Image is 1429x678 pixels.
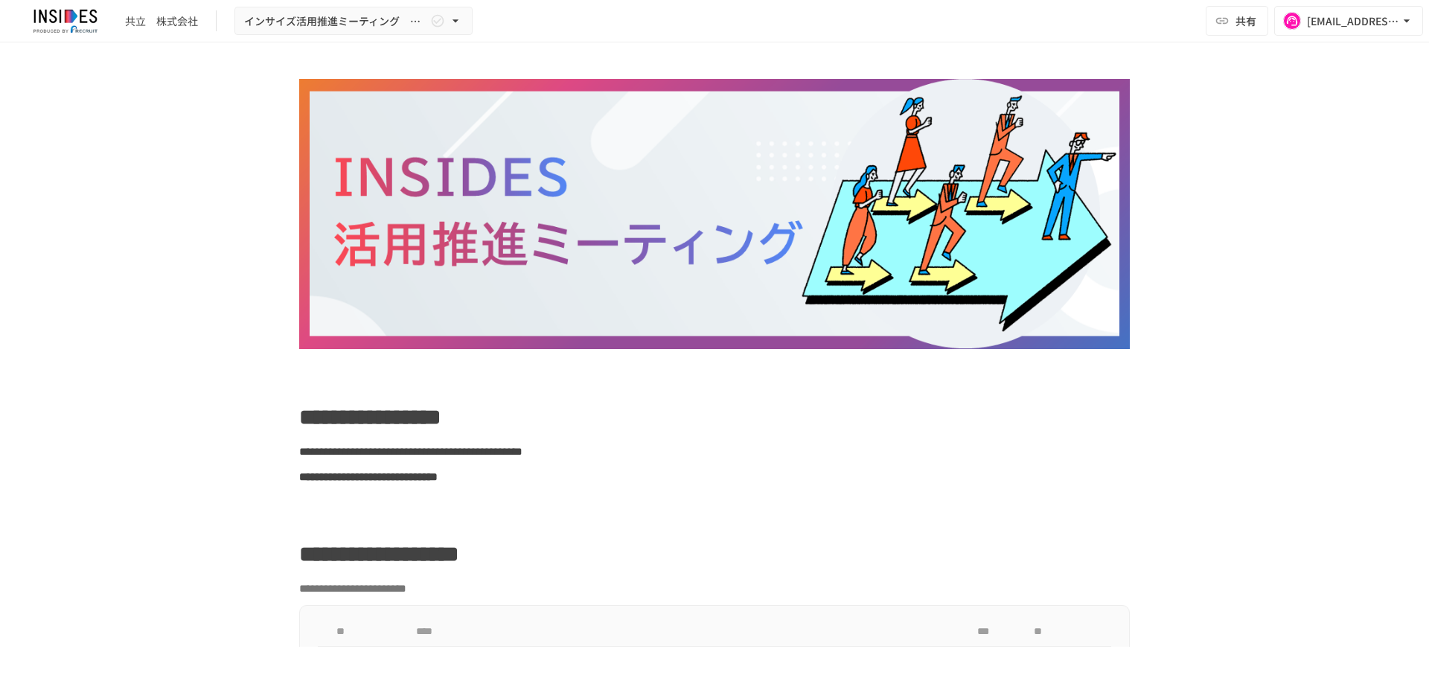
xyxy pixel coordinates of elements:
span: インサイズ活用推進ミーティング ～３回目～ [244,12,427,31]
button: [EMAIL_ADDRESS][DOMAIN_NAME] [1274,6,1423,36]
div: [EMAIL_ADDRESS][DOMAIN_NAME] [1307,12,1399,31]
span: 共有 [1235,13,1256,29]
button: 共有 [1206,6,1268,36]
button: インサイズ活用推進ミーティング ～３回目～ [234,7,473,36]
div: 共立 株式会社 [125,13,198,29]
img: O5DqIo9zSHPn2EzYg8ZhOL68XrMhaihYNmSUcJ1XRkK [299,79,1130,349]
img: JmGSPSkPjKwBq77AtHmwC7bJguQHJlCRQfAXtnx4WuV [18,9,113,33]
